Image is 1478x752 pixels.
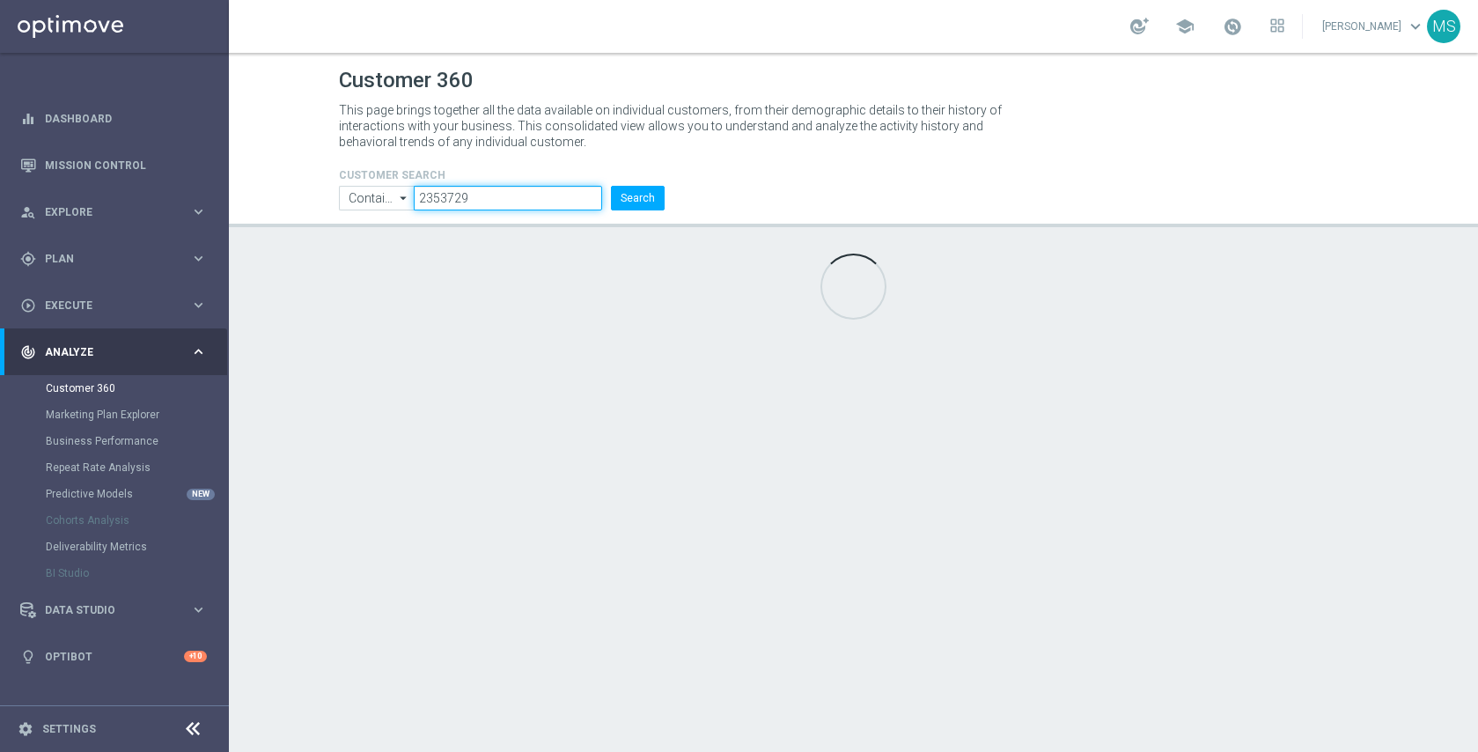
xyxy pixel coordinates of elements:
[20,142,207,188] div: Mission Control
[45,605,190,616] span: Data Studio
[20,111,36,127] i: equalizer
[184,651,207,662] div: +10
[46,381,183,395] a: Customer 360
[19,252,208,266] button: gps_fixed Plan keyboard_arrow_right
[19,603,208,617] button: Data Studio keyboard_arrow_right
[1406,17,1425,36] span: keyboard_arrow_down
[46,428,227,454] div: Business Performance
[19,345,208,359] button: track_changes Analyze keyboard_arrow_right
[1427,10,1460,43] div: MS
[45,347,190,358] span: Analyze
[20,204,36,220] i: person_search
[20,633,207,680] div: Optibot
[46,534,227,560] div: Deliverability Metrics
[45,207,190,217] span: Explore
[18,721,33,737] i: settings
[19,159,208,173] button: Mission Control
[42,724,96,734] a: Settings
[190,297,207,313] i: keyboard_arrow_right
[46,540,183,554] a: Deliverability Metrics
[19,112,208,126] button: equalizer Dashboard
[395,187,413,210] i: arrow_drop_down
[45,142,207,188] a: Mission Control
[1175,17,1195,36] span: school
[45,254,190,264] span: Plan
[20,298,36,313] i: play_circle_outline
[46,560,227,586] div: BI Studio
[19,650,208,664] button: lightbulb Optibot +10
[46,434,183,448] a: Business Performance
[414,186,601,210] input: Enter CID, Email, name or phone
[46,375,227,402] div: Customer 360
[339,102,1017,150] p: This page brings together all the data available on individual customers, from their demographic ...
[187,489,215,500] div: NEW
[190,250,207,267] i: keyboard_arrow_right
[339,169,665,181] h4: CUSTOMER SEARCH
[20,602,190,618] div: Data Studio
[339,68,1369,93] h1: Customer 360
[20,649,36,665] i: lightbulb
[46,461,183,475] a: Repeat Rate Analysis
[20,95,207,142] div: Dashboard
[190,343,207,360] i: keyboard_arrow_right
[46,487,183,501] a: Predictive Models
[20,344,190,360] div: Analyze
[20,251,36,267] i: gps_fixed
[20,204,190,220] div: Explore
[190,203,207,220] i: keyboard_arrow_right
[20,251,190,267] div: Plan
[339,186,415,210] input: Contains
[190,601,207,618] i: keyboard_arrow_right
[46,454,227,481] div: Repeat Rate Analysis
[45,95,207,142] a: Dashboard
[46,507,227,534] div: Cohorts Analysis
[45,300,190,311] span: Execute
[611,186,665,210] button: Search
[46,481,227,507] div: Predictive Models
[19,205,208,219] button: person_search Explore keyboard_arrow_right
[20,344,36,360] i: track_changes
[20,298,190,313] div: Execute
[19,299,208,313] button: play_circle_outline Execute keyboard_arrow_right
[1320,13,1427,40] a: [PERSON_NAME]keyboard_arrow_down
[46,402,227,428] div: Marketing Plan Explorer
[45,633,184,680] a: Optibot
[46,408,183,422] a: Marketing Plan Explorer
